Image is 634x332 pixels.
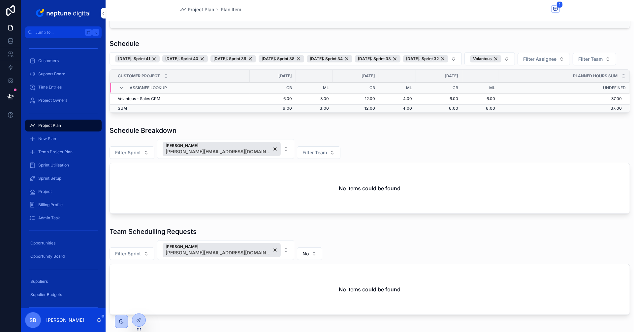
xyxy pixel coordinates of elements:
button: Select Button [110,146,154,159]
td: 6.00 [250,93,296,104]
a: Admin Task [25,212,102,224]
span: Opportunity Board [30,254,65,259]
td: 12.00 [333,104,379,112]
p: [PERSON_NAME] [46,317,84,323]
span: Billing Profile [38,202,63,207]
span: Assignee lookup [130,85,167,91]
td: 6.00 [416,93,462,104]
h1: Schedule [110,39,139,48]
td: 3.00 [296,104,333,112]
td: ML [379,83,416,93]
td: CB [416,83,462,93]
span: Jump to... [35,30,82,35]
h2: No items could be found [339,184,401,192]
img: App logo [35,8,92,18]
button: Jump to...K [25,26,102,38]
td: 12.00 [333,93,379,104]
span: Admin Task [38,215,60,221]
button: Unselect 64 [163,142,281,156]
button: Unselect 60 [403,55,448,62]
button: Select Button [297,247,322,260]
h1: Schedule Breakdown [110,126,176,135]
td: undefined [499,83,630,93]
span: [PERSON_NAME][EMAIL_ADDRESS][DOMAIN_NAME] [166,148,271,155]
span: Filter Sprint [115,149,141,156]
a: Sprint Setup [25,172,102,184]
td: 4.00 [379,93,416,104]
button: Select Button [573,53,616,65]
span: [DATE]: Sprint 32 [406,56,439,61]
span: [DATE]: Sprint 34 [310,56,343,61]
td: SUM [110,104,250,112]
span: New Plan [38,136,56,141]
span: [PERSON_NAME] [166,143,271,148]
button: Unselect 68 [162,55,208,62]
td: 37.00 [499,104,630,112]
span: [DATE] [362,73,375,79]
span: Support Board [38,71,65,77]
a: Sprint Utilisation [25,159,102,171]
a: Customers [25,55,102,67]
button: Unselect 101 [470,55,501,62]
a: Support Board [25,68,102,80]
span: [DATE] [445,73,458,79]
button: Unselect 69 [115,55,160,62]
td: 6.00 [462,104,499,112]
span: No [302,250,309,257]
td: 4.00 [379,104,416,112]
span: 1 [556,1,563,8]
a: Temp Project Plan [25,146,102,158]
span: Filter Team [578,56,603,62]
a: Plan Item [221,6,241,13]
span: Customer Project [118,73,160,79]
span: Planned Hours SUM [573,73,618,79]
td: CB [250,83,296,93]
span: Suppliers [30,279,48,284]
button: Unselect 67 [210,55,256,62]
span: [PERSON_NAME][EMAIL_ADDRESS][DOMAIN_NAME] [166,249,271,256]
td: CB [333,83,379,93]
a: Opportunities [25,237,102,249]
td: 6.00 [416,104,462,112]
button: Unselect 66 [259,55,304,62]
button: Select Button [157,139,294,159]
span: [DATE]: Sprint 39 [213,56,246,61]
a: New Plan [25,133,102,145]
span: Volanteus [473,56,492,61]
td: 37.00 [499,93,630,104]
td: 3.00 [296,93,333,104]
span: Sprint Setup [38,176,61,181]
div: scrollable content [21,38,106,308]
button: Unselect 64 [163,243,281,257]
span: [DATE]: Sprint 41 [118,56,150,61]
span: K [93,30,98,35]
span: [DATE]: Sprint 33 [358,56,391,61]
span: [DATE] [278,73,292,79]
span: Filter Team [302,149,327,156]
button: Select Button [110,247,154,260]
button: Select Button [464,52,515,65]
span: Time Entries [38,85,62,90]
button: Select Button [518,53,570,65]
a: Project Plan [25,120,102,131]
a: Opportunity Board [25,250,102,262]
span: [DATE]: Sprint 40 [165,56,198,61]
button: Unselect 62 [307,55,352,62]
a: Billing Profile [25,199,102,211]
span: Filter Sprint [115,250,141,257]
button: Select Button [110,52,462,65]
button: Select Button [157,240,294,260]
span: Project Plan [38,123,61,128]
h1: Team Schedulling Requests [110,227,197,236]
td: Volanteus - Sales CRM [110,93,250,104]
span: Project Plan [188,6,214,13]
span: Project [38,189,52,194]
a: Project Plan [180,6,214,13]
td: 6.00 [462,93,499,104]
td: ML [296,83,333,93]
td: ML [462,83,499,93]
td: 6.00 [250,104,296,112]
span: Project Owners [38,98,67,103]
span: Customers [38,58,59,63]
h2: No items could be found [339,285,401,293]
